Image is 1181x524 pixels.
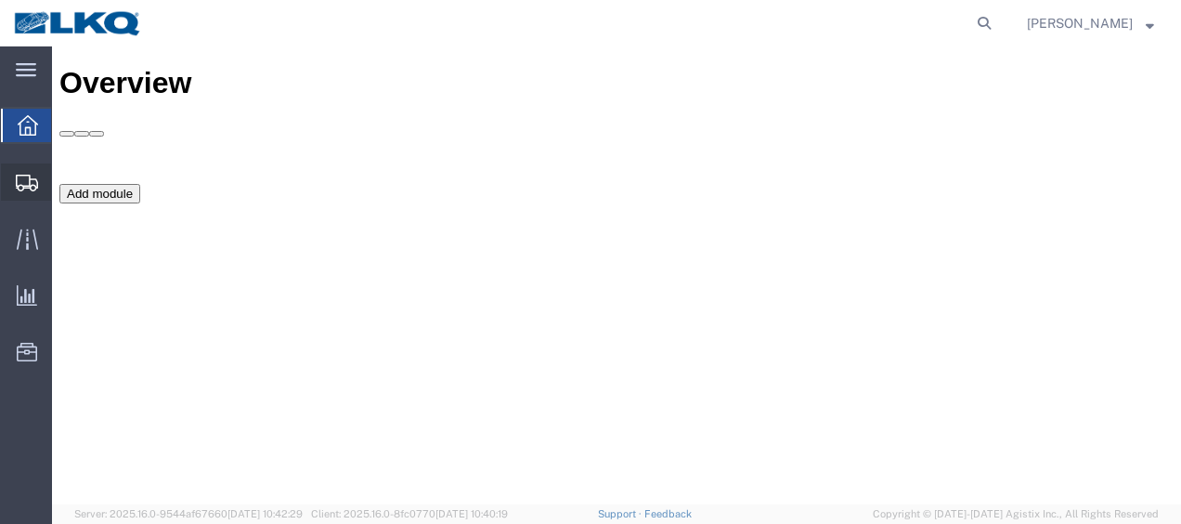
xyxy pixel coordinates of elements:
[598,508,644,519] a: Support
[873,506,1159,522] span: Copyright © [DATE]-[DATE] Agistix Inc., All Rights Reserved
[1027,13,1133,33] span: Robert Benette
[1026,12,1155,34] button: [PERSON_NAME]
[74,508,303,519] span: Server: 2025.16.0-9544af67660
[52,46,1181,504] iframe: FS Legacy Container
[13,9,143,37] img: logo
[435,508,508,519] span: [DATE] 10:40:19
[227,508,303,519] span: [DATE] 10:42:29
[644,508,692,519] a: Feedback
[311,508,508,519] span: Client: 2025.16.0-8fc0770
